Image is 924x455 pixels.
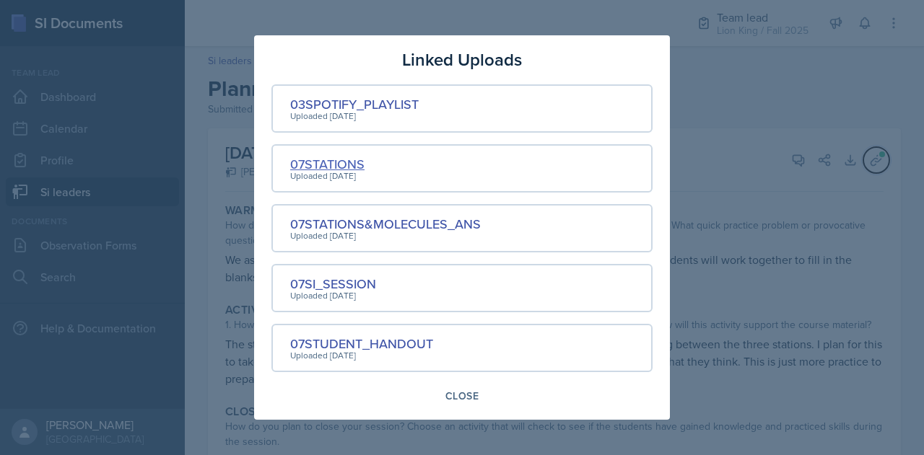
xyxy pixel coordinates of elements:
[290,229,481,242] div: Uploaded [DATE]
[290,110,419,123] div: Uploaded [DATE]
[290,334,433,353] div: 07STUDENT_HANDOUT
[290,154,365,174] div: 07STATIONS
[436,384,488,408] button: Close
[290,169,365,182] div: Uploaded [DATE]
[445,390,479,402] div: Close
[290,289,376,302] div: Uploaded [DATE]
[290,94,419,114] div: 03SPOTIFY_PLAYLIST
[402,47,522,73] h3: Linked Uploads
[290,349,433,362] div: Uploaded [DATE]
[290,214,481,234] div: 07STATIONS&MOLECULES_ANS
[290,274,376,293] div: 07SI_SESSION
